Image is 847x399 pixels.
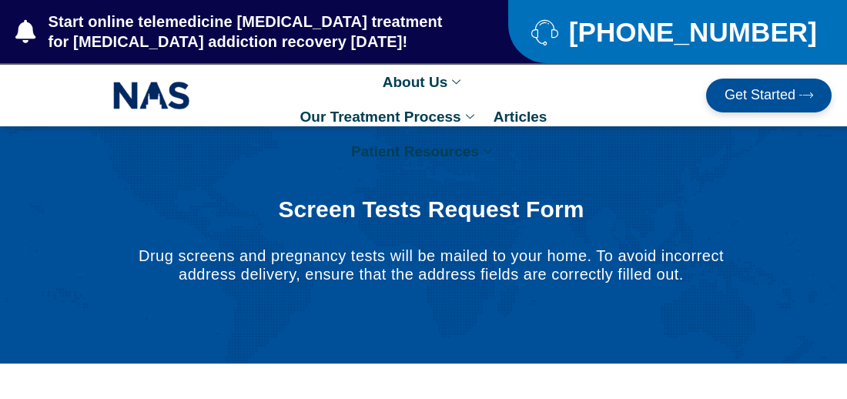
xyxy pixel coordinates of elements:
[486,99,555,134] a: Articles
[725,88,795,103] span: Get Started
[343,134,504,169] a: Patient Resources
[531,18,808,45] a: [PHONE_NUMBER]
[113,78,190,113] img: NAS_email_signature-removebg-preview.png
[706,79,832,112] a: Get Started
[45,12,447,52] span: Start online telemedicine [MEDICAL_DATA] treatment for [MEDICAL_DATA] addiction recovery [DATE]!
[375,65,472,99] a: About Us
[119,246,744,283] p: Drug screens and pregnancy tests will be mailed to your home. To avoid incorrect address delivery...
[293,99,486,134] a: Our Treatment Process
[119,196,744,223] h1: Screen Tests Request Form
[15,12,447,52] a: Start online telemedicine [MEDICAL_DATA] treatment for [MEDICAL_DATA] addiction recovery [DATE]!
[565,22,817,42] span: [PHONE_NUMBER]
